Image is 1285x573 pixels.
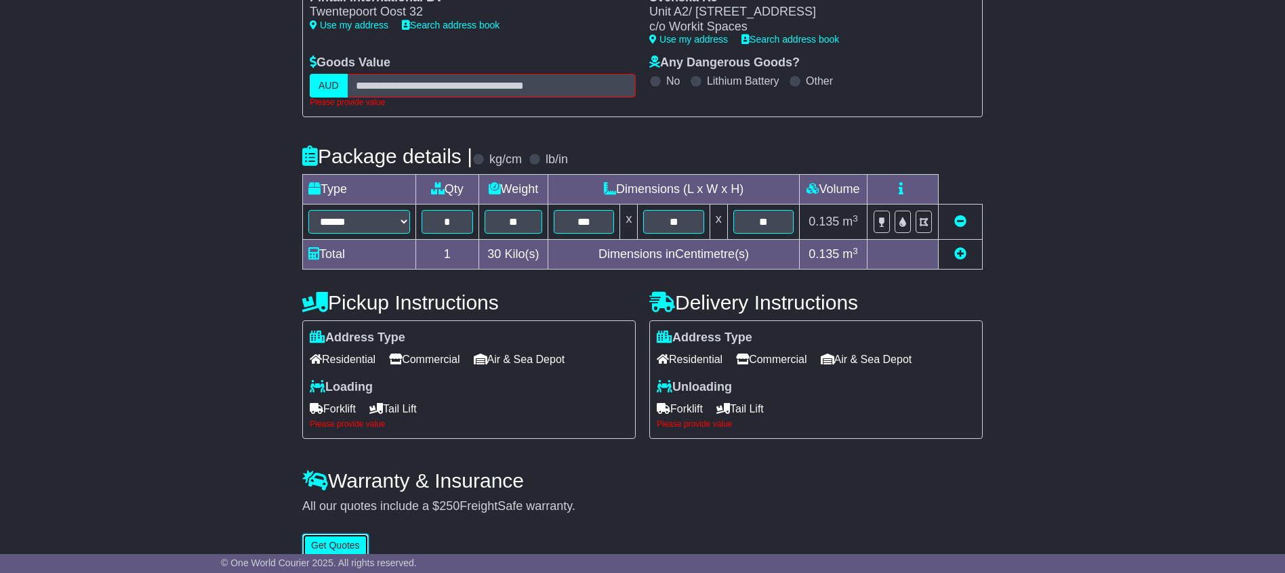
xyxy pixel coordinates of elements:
td: Weight [478,175,548,205]
span: © One World Courier 2025. All rights reserved. [221,557,417,568]
a: Search address book [741,34,839,45]
label: lb/in [546,152,568,167]
label: Other [806,75,833,87]
span: Air & Sea Depot [474,349,565,370]
sup: 3 [853,213,858,224]
span: 250 [439,499,460,513]
h4: Warranty & Insurance [302,469,983,492]
span: m [842,215,858,228]
td: Qty [416,175,479,205]
label: Unloading [657,380,732,395]
span: Tail Lift [716,398,764,419]
td: Dimensions in Centimetre(s) [548,240,800,270]
label: Any Dangerous Goods? [649,56,800,70]
td: Type [303,175,416,205]
div: Please provide value [657,419,975,429]
label: Loading [310,380,373,395]
label: No [666,75,680,87]
span: Tail Lift [369,398,417,419]
span: Commercial [736,349,807,370]
span: m [842,247,858,261]
span: Air & Sea Depot [821,349,912,370]
div: Twentepoort Oost 32 [310,5,622,20]
a: Remove this item [954,215,966,228]
td: Kilo(s) [478,240,548,270]
a: Search address book [402,20,499,30]
label: Address Type [657,331,752,345]
td: Dimensions (L x W x H) [548,175,800,205]
div: Please provide value [310,98,636,107]
div: All our quotes include a $ FreightSafe warranty. [302,499,983,514]
span: 0.135 [809,215,839,228]
span: Forklift [310,398,356,419]
a: Add new item [954,247,966,261]
label: Lithium Battery [707,75,779,87]
td: x [620,205,638,240]
h4: Package details | [302,145,472,167]
a: Use my address [310,20,388,30]
div: Please provide value [310,419,628,429]
span: Residential [657,349,722,370]
td: x [710,205,727,240]
div: Unit A2/ [STREET_ADDRESS] [649,5,962,20]
a: Use my address [649,34,728,45]
sup: 3 [853,246,858,256]
span: Residential [310,349,375,370]
span: 30 [487,247,501,261]
button: Get Quotes [302,534,369,557]
td: Total [303,240,416,270]
h4: Pickup Instructions [302,291,636,314]
label: kg/cm [489,152,522,167]
span: Commercial [389,349,460,370]
td: 1 [416,240,479,270]
label: Goods Value [310,56,390,70]
span: 0.135 [809,247,839,261]
label: Address Type [310,331,405,345]
h4: Delivery Instructions [649,291,983,314]
td: Volume [799,175,867,205]
span: Forklift [657,398,703,419]
div: c/o Workit Spaces [649,20,962,35]
label: AUD [310,74,348,98]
